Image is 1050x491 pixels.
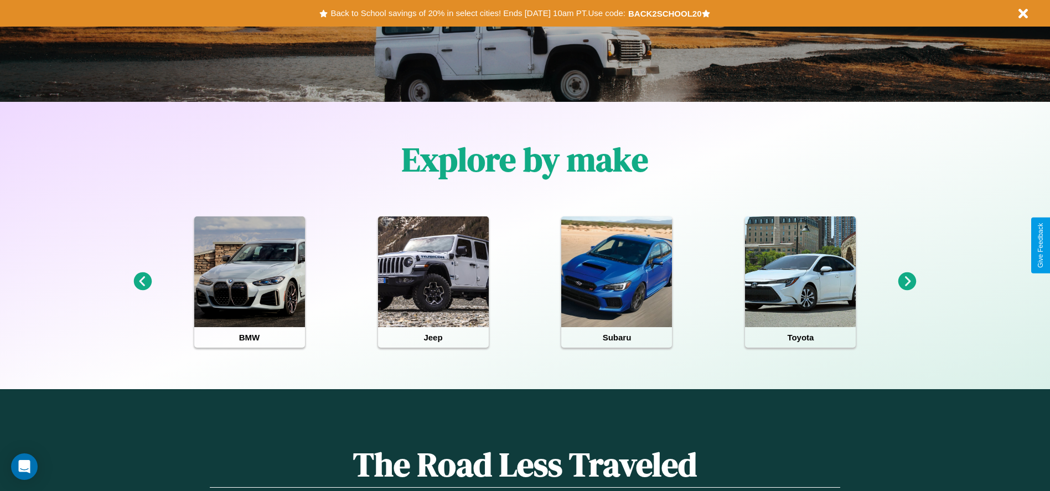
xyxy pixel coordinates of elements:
[11,453,38,480] div: Open Intercom Messenger
[378,327,489,348] h4: Jeep
[402,137,648,182] h1: Explore by make
[210,442,840,488] h1: The Road Less Traveled
[561,327,672,348] h4: Subaru
[745,327,856,348] h4: Toyota
[1037,223,1044,268] div: Give Feedback
[328,6,628,21] button: Back to School savings of 20% in select cities! Ends [DATE] 10am PT.Use code:
[194,327,305,348] h4: BMW
[628,9,702,18] b: BACK2SCHOOL20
